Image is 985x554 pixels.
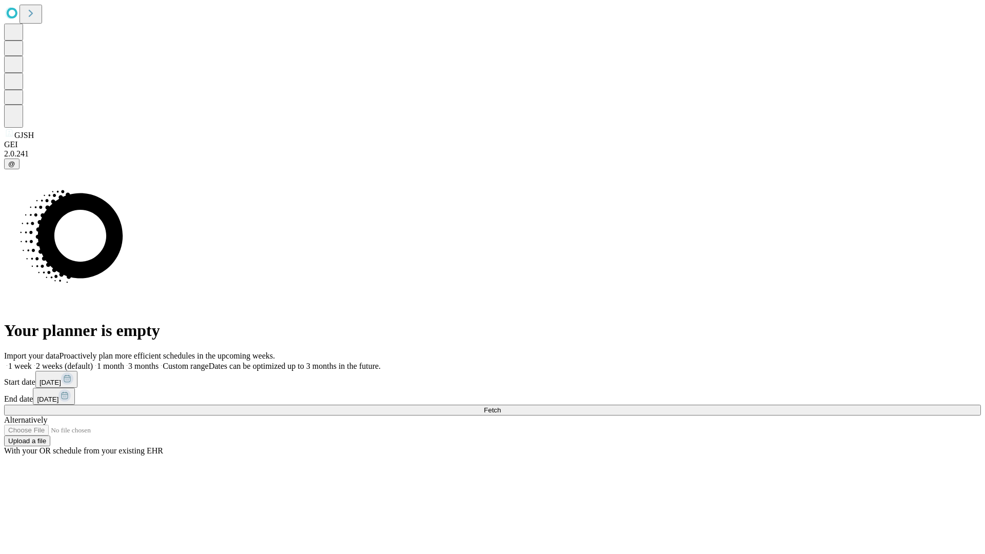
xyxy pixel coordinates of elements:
div: 2.0.241 [4,149,981,159]
span: With your OR schedule from your existing EHR [4,446,163,455]
button: Upload a file [4,436,50,446]
span: [DATE] [37,395,58,403]
span: 1 month [97,362,124,370]
h1: Your planner is empty [4,321,981,340]
span: 1 week [8,362,32,370]
span: Dates can be optimized up to 3 months in the future. [209,362,381,370]
div: GEI [4,140,981,149]
button: [DATE] [33,388,75,405]
span: Fetch [484,406,501,414]
button: Fetch [4,405,981,415]
span: @ [8,160,15,168]
span: [DATE] [40,379,61,386]
button: @ [4,159,19,169]
div: Start date [4,371,981,388]
div: End date [4,388,981,405]
span: Proactively plan more efficient schedules in the upcoming weeks. [60,351,275,360]
span: 3 months [128,362,159,370]
span: 2 weeks (default) [36,362,93,370]
span: Import your data [4,351,60,360]
span: GJSH [14,131,34,140]
span: Custom range [163,362,208,370]
span: Alternatively [4,415,47,424]
button: [DATE] [35,371,77,388]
